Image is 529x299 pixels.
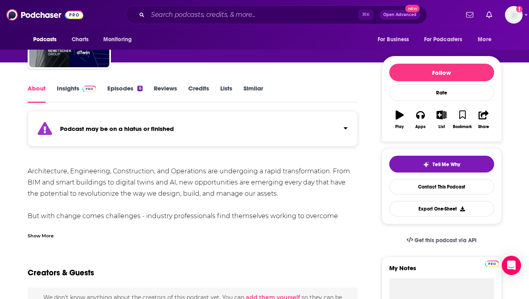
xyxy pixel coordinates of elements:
[103,34,132,45] span: Monitoring
[188,84,209,103] a: Credits
[502,256,521,275] div: Open Intercom Messenger
[432,161,460,168] span: Tell Me Why
[98,32,142,47] button: open menu
[485,259,499,267] a: Pro website
[473,105,494,134] button: Share
[389,179,494,195] a: Contact This Podcast
[6,7,83,22] img: Podchaser - Follow, Share and Rate Podcasts
[505,6,523,24] span: Logged in as RobinBectel
[516,6,523,12] svg: Add a profile image
[472,32,501,47] button: open menu
[107,84,142,103] a: Episodes6
[424,34,463,45] span: For Podcasters
[485,261,499,267] img: Podchaser Pro
[405,5,420,12] span: New
[478,124,489,129] div: Share
[453,124,472,129] div: Bookmark
[505,6,523,24] img: User Profile
[378,34,409,45] span: For Business
[57,84,97,103] a: InsightsPodchaser Pro
[410,105,431,134] button: Apps
[389,156,494,173] button: tell me why sparkleTell Me Why
[389,201,494,217] button: Export One-Sheet
[431,105,452,134] button: List
[389,84,494,101] div: Rate
[478,34,491,45] span: More
[60,125,174,132] strong: Podcast may be on a hiatus or finished
[395,124,404,129] div: Play
[389,264,494,278] label: My Notes
[438,124,445,129] div: List
[28,84,46,103] a: About
[358,10,373,20] span: ⌘ K
[220,84,232,103] a: Lists
[82,86,97,92] img: Podchaser Pro
[505,6,523,24] button: Show profile menu
[72,34,89,45] span: Charts
[419,32,474,47] button: open menu
[415,124,426,129] div: Apps
[148,8,358,21] input: Search podcasts, credits, & more...
[126,6,427,24] div: Search podcasts, credits, & more...
[452,105,473,134] button: Bookmark
[389,64,494,81] button: Follow
[400,231,483,250] a: Get this podcast via API
[483,8,495,22] a: Show notifications dropdown
[372,32,419,47] button: open menu
[28,32,67,47] button: open menu
[66,32,94,47] a: Charts
[33,34,57,45] span: Podcasts
[28,268,94,278] h2: Creators & Guests
[154,84,177,103] a: Reviews
[137,86,142,91] div: 6
[463,8,477,22] a: Show notifications dropdown
[423,161,429,168] img: tell me why sparkle
[414,237,477,244] span: Get this podcast via API
[380,10,420,20] button: Open AdvancedNew
[389,105,410,134] button: Play
[383,13,416,17] span: Open Advanced
[243,84,263,103] a: Similar
[28,116,358,146] section: Click to expand status details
